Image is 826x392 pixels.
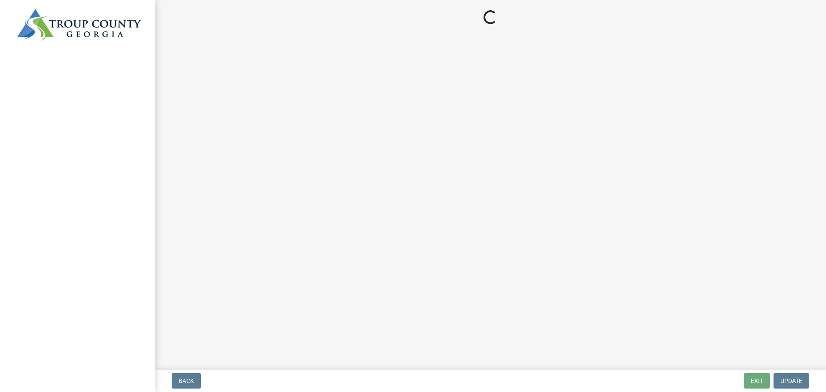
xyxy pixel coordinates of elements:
button: Back [172,373,201,389]
button: Exit [744,373,770,389]
span: Back [179,377,194,384]
span: Update [780,377,802,384]
button: Update [774,373,809,389]
img: Troup County, Georgia [17,9,141,40]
